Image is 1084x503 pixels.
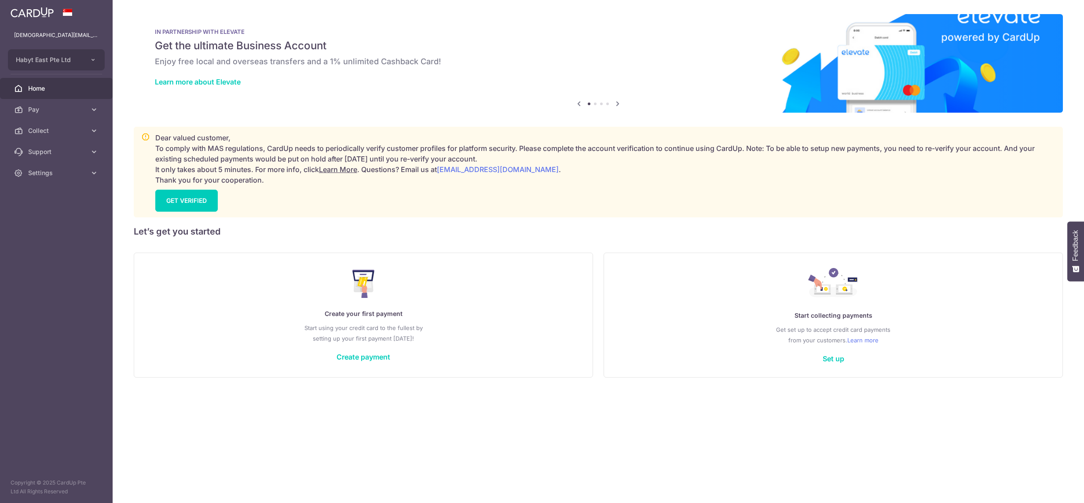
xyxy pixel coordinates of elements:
[155,77,241,86] a: Learn more about Elevate
[622,310,1045,321] p: Start collecting payments
[437,165,559,174] a: [EMAIL_ADDRESS][DOMAIN_NAME]
[155,28,1042,35] p: IN PARTNERSHIP WITH ELEVATE
[14,31,99,40] p: [DEMOGRAPHIC_DATA][EMAIL_ADDRESS][DOMAIN_NAME]
[319,165,357,174] a: Learn More
[337,352,390,361] a: Create payment
[16,55,81,64] span: Habyt East Pte Ltd
[155,190,218,212] a: GET VERIFIED
[8,49,105,70] button: Habyt East Pte Ltd
[155,39,1042,53] h5: Get the ultimate Business Account
[622,324,1045,345] p: Get set up to accept credit card payments from your customers.
[152,308,575,319] p: Create your first payment
[1072,230,1080,261] span: Feedback
[28,126,86,135] span: Collect
[11,7,54,18] img: CardUp
[134,14,1063,113] img: Renovation banner
[352,270,375,298] img: Make Payment
[28,105,86,114] span: Pay
[28,84,86,93] span: Home
[28,169,86,177] span: Settings
[134,224,1063,239] h5: Let’s get you started
[155,132,1055,185] p: Dear valued customer, To comply with MAS regulations, CardUp needs to periodically verify custome...
[152,323,575,344] p: Start using your credit card to the fullest by setting up your first payment [DATE]!
[155,56,1042,67] h6: Enjoy free local and overseas transfers and a 1% unlimited Cashback Card!
[808,268,858,300] img: Collect Payment
[847,335,879,345] a: Learn more
[823,354,844,363] a: Set up
[1067,221,1084,281] button: Feedback - Show survey
[28,147,86,156] span: Support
